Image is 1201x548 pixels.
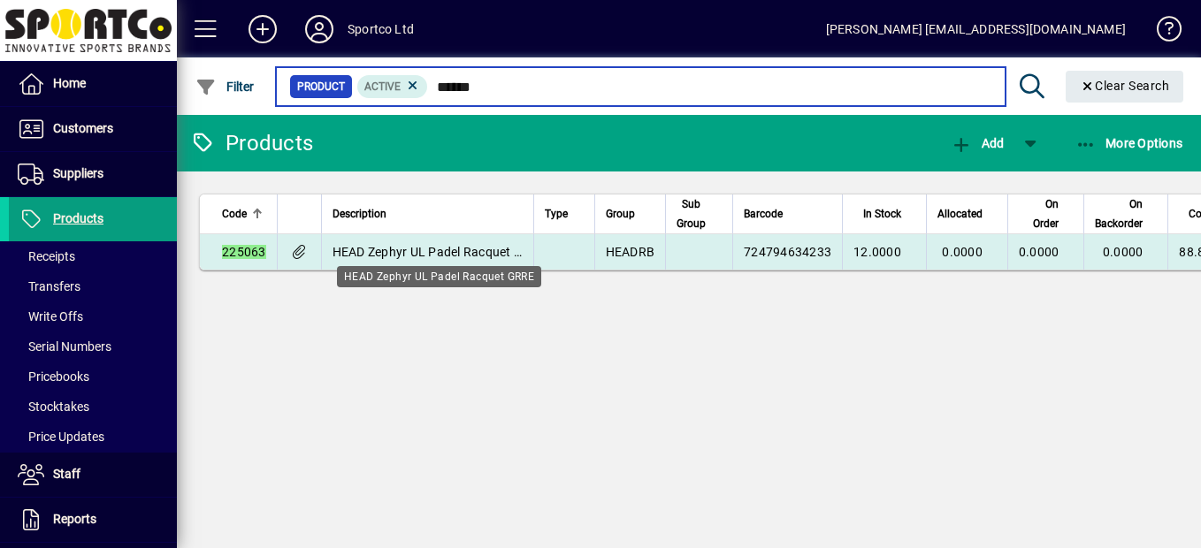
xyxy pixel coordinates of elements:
button: Add [946,127,1008,159]
span: Pricebooks [18,369,89,384]
span: Price Updates [18,430,104,444]
span: HEADRB [606,245,655,259]
span: HEAD Zephyr UL Padel Racquet GRRE [333,245,547,259]
a: Write Offs [9,301,177,331]
span: 0.0000 [1019,245,1059,259]
span: Group [606,204,635,224]
a: Pricebooks [9,362,177,392]
button: Clear [1066,71,1184,103]
a: Transfers [9,271,177,301]
span: Products [53,211,103,225]
div: Sub Group [677,194,722,233]
mat-chip: Activation Status: Active [357,75,428,98]
a: Reports [9,498,177,542]
span: Type [545,204,568,224]
span: Code [222,204,247,224]
div: Allocated [937,204,998,224]
span: Sub Group [677,194,706,233]
span: Reports [53,512,96,526]
span: Serial Numbers [18,339,111,354]
span: Add [951,136,1004,150]
span: Suppliers [53,166,103,180]
span: Home [53,76,86,90]
div: Sportco Ltd [348,15,414,43]
button: Profile [291,13,348,45]
span: 12.0000 [853,245,901,259]
span: Staff [53,467,80,481]
span: In Stock [863,204,901,224]
a: Customers [9,107,177,151]
div: Code [222,204,266,224]
div: On Order [1019,194,1075,233]
span: Transfers [18,279,80,293]
a: Price Updates [9,422,177,452]
span: More Options [1075,136,1183,150]
div: Group [606,204,655,224]
span: 0.0000 [942,245,983,259]
span: 0.0000 [1103,245,1144,259]
div: On Backorder [1095,194,1159,233]
a: Home [9,62,177,106]
span: Filter [195,80,255,94]
div: Products [190,129,313,157]
button: Filter [191,71,259,103]
span: Clear Search [1080,79,1170,93]
span: Description [333,204,386,224]
span: Stocktakes [18,400,89,414]
div: Description [333,204,523,224]
em: 225063 [222,245,266,259]
span: Product [297,78,345,95]
span: Receipts [18,249,75,263]
span: On Backorder [1095,194,1143,233]
a: Receipts [9,241,177,271]
a: Serial Numbers [9,331,177,362]
a: Knowledge Base [1144,4,1179,61]
button: Add [234,13,291,45]
span: Active [364,80,401,93]
a: Stocktakes [9,392,177,422]
div: In Stock [853,204,917,224]
div: Barcode [744,204,831,224]
span: Write Offs [18,309,83,323]
span: 724794634233 [744,245,831,259]
div: HEAD Zephyr UL Padel Racquet GRRE [337,266,541,287]
span: Allocated [937,204,983,224]
span: Barcode [744,204,783,224]
div: [PERSON_NAME] [EMAIL_ADDRESS][DOMAIN_NAME] [826,15,1126,43]
span: Customers [53,121,113,135]
div: Type [545,204,584,224]
button: More Options [1071,127,1188,159]
span: On Order [1019,194,1059,233]
a: Suppliers [9,152,177,196]
a: Staff [9,453,177,497]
